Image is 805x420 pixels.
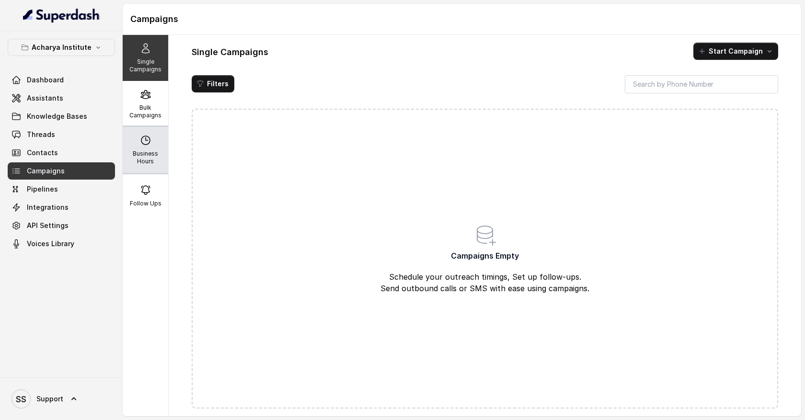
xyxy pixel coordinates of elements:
[126,104,164,119] p: Bulk Campaigns
[27,184,58,194] span: Pipelines
[8,386,115,412] a: Support
[350,271,620,294] p: Schedule your outreach timings, Set up follow-ups. Send outbound calls or SMS with ease using cam...
[27,112,87,121] span: Knowledge Bases
[8,162,115,180] a: Campaigns
[126,150,164,165] p: Business Hours
[625,75,778,93] input: Search by Phone Number
[8,181,115,198] a: Pipelines
[130,200,161,207] p: Follow Ups
[16,394,26,404] text: SS
[8,90,115,107] a: Assistants
[27,148,58,158] span: Contacts
[192,45,268,60] h1: Single Campaigns
[693,43,778,60] button: Start Campaign
[130,11,793,27] h1: Campaigns
[8,108,115,125] a: Knowledge Bases
[126,58,164,73] p: Single Campaigns
[27,203,69,212] span: Integrations
[8,71,115,89] a: Dashboard
[192,75,234,92] button: Filters
[27,221,69,230] span: API Settings
[32,42,92,53] p: Acharya Institute
[27,93,63,103] span: Assistants
[27,130,55,139] span: Threads
[27,239,74,249] span: Voices Library
[8,235,115,252] a: Voices Library
[23,8,100,23] img: light.svg
[36,394,63,404] span: Support
[27,75,64,85] span: Dashboard
[451,250,519,261] span: Campaigns Empty
[8,217,115,234] a: API Settings
[8,126,115,143] a: Threads
[27,166,65,176] span: Campaigns
[8,144,115,161] a: Contacts
[8,199,115,216] a: Integrations
[8,39,115,56] button: Acharya Institute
